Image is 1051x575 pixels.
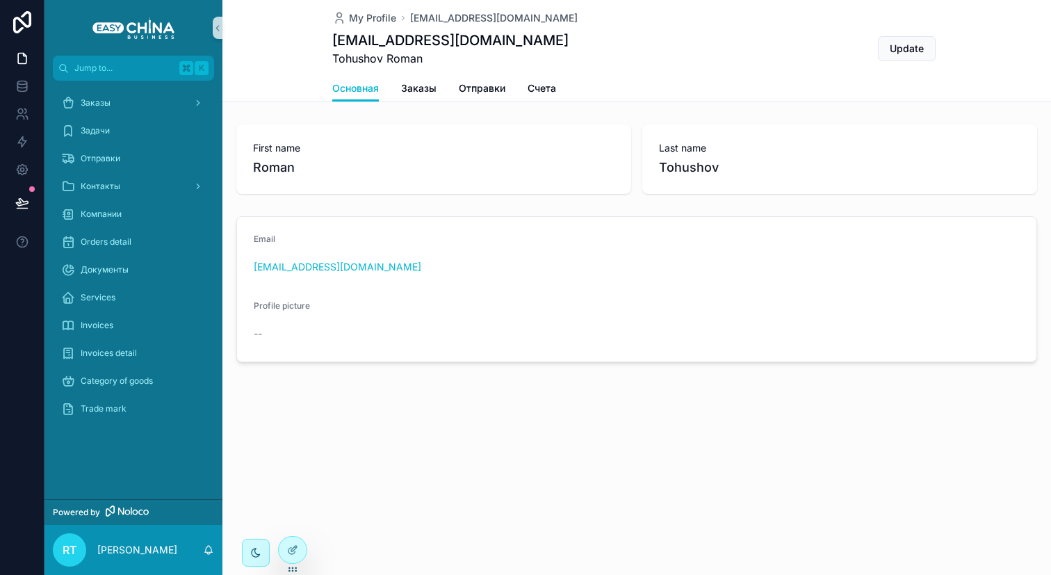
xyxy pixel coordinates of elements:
span: K [196,63,207,74]
a: Заказы [53,90,214,115]
span: Trade mark [81,403,127,414]
span: Roman [253,158,614,177]
h1: [EMAIL_ADDRESS][DOMAIN_NAME] [332,31,569,50]
a: Trade mark [53,396,214,421]
a: Задачи [53,118,214,143]
span: Заказы [81,97,111,108]
span: Category of goods [81,375,153,387]
span: Отправки [81,153,120,164]
a: [EMAIL_ADDRESS][DOMAIN_NAME] [254,260,421,274]
span: Last name [659,141,1020,155]
p: [PERSON_NAME] [97,543,177,557]
span: RT [63,542,76,558]
span: Invoices detail [81,348,137,359]
img: App logo [92,17,174,39]
span: My Profile [349,11,396,25]
span: Tohushov Roman [332,50,569,67]
a: Основная [332,76,379,102]
button: Jump to...K [53,56,214,81]
a: Category of goods [53,369,214,394]
span: -- [254,327,262,341]
a: Документы [53,257,214,282]
a: Отправки [53,146,214,171]
span: Jump to... [74,63,174,74]
span: Invoices [81,320,113,331]
button: Update [878,36,936,61]
a: Заказы [401,76,437,104]
span: Документы [81,264,129,275]
span: Services [81,292,115,303]
a: Контакты [53,174,214,199]
div: scrollable content [44,81,222,439]
a: Invoices [53,313,214,338]
span: Tohushov [659,158,1020,177]
span: Отправки [459,81,505,95]
a: Компании [53,202,214,227]
a: Счета [528,76,556,104]
span: Update [890,42,924,56]
span: Email [254,234,275,244]
a: My Profile [332,11,396,25]
span: Powered by [53,507,100,518]
a: Services [53,285,214,310]
span: Profile picture [254,300,310,311]
span: Orders detail [81,236,131,248]
span: Счета [528,81,556,95]
span: Задачи [81,125,110,136]
a: Invoices detail [53,341,214,366]
span: Компании [81,209,122,220]
span: First name [253,141,614,155]
a: Отправки [459,76,505,104]
a: Powered by [44,499,222,525]
span: Основная [332,81,379,95]
span: Контакты [81,181,120,192]
a: Orders detail [53,229,214,254]
span: Заказы [401,81,437,95]
a: [EMAIL_ADDRESS][DOMAIN_NAME] [410,11,578,25]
